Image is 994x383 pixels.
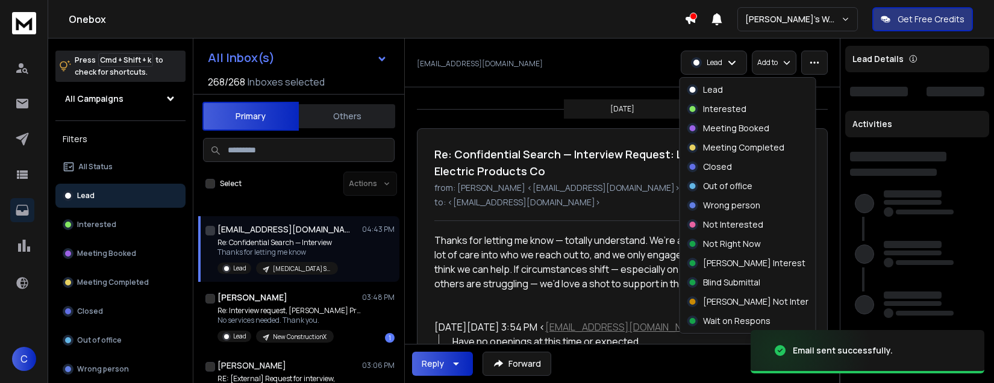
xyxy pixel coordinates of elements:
p: Lead [703,84,723,96]
p: Meeting Completed [703,142,784,154]
h3: Inboxes selected [248,75,325,89]
p: Lead Details [852,53,904,65]
button: Forward [483,352,551,376]
button: Others [299,103,395,129]
p: 03:06 PM [362,361,395,370]
p: [PERSON_NAME]'s Workspace [745,13,841,25]
p: Re: Interview request, [PERSON_NAME] Promotional [217,306,362,316]
button: Primary [202,102,299,131]
div: [DATE][DATE] 3:54 PM < > wrote: [434,320,786,334]
div: Activities [845,111,989,137]
p: Wrong person [703,199,760,211]
h1: All Inbox(s) [208,52,275,64]
p: Get Free Credits [898,13,964,25]
p: Lead [233,264,246,273]
h1: Re: Confidential Search — Interview Request: Lehigh Electric Products Co [434,146,730,179]
p: Add to [757,58,778,67]
span: C [12,347,36,371]
p: Lead [77,191,95,201]
p: Meeting Booked [77,249,136,258]
p: Not Right Now [703,238,761,250]
div: Reply [422,358,444,370]
h1: [EMAIL_ADDRESS][DOMAIN_NAME] [217,223,350,235]
p: No services needed. Thank you. [217,316,362,325]
h1: [PERSON_NAME] [217,291,287,304]
p: [PERSON_NAME] Not Inter [703,296,808,308]
div: 1 [385,333,395,343]
p: Out of office [703,180,752,192]
p: [PERSON_NAME] Interest [703,257,805,269]
p: [EMAIL_ADDRESS][DOMAIN_NAME] [417,59,543,69]
a: [EMAIL_ADDRESS][DOMAIN_NAME] [545,320,705,334]
p: Lead [233,332,246,341]
h3: Filters [55,131,186,148]
h1: [PERSON_NAME] [217,360,286,372]
p: Meeting Completed [77,278,149,287]
label: Select [220,179,242,188]
p: Closed [77,307,103,316]
p: Lead [707,58,722,67]
p: Closed [703,161,732,173]
p: to: <[EMAIL_ADDRESS][DOMAIN_NAME]> [434,196,810,208]
p: from: [PERSON_NAME] <[EMAIL_ADDRESS][DOMAIN_NAME]> [434,182,810,194]
span: 268 / 268 [208,75,245,89]
p: Interested [703,103,746,115]
p: Blind Submittal [703,276,760,288]
p: 04:43 PM [362,225,395,234]
span: Cmd + Shift + k [98,53,153,67]
p: Meeting Booked [703,122,769,134]
img: logo [12,12,36,34]
p: [MEDICAL_DATA] Search [273,264,331,273]
p: [DATE] [610,104,634,114]
p: All Status [78,162,113,172]
p: New ConstructionX [273,332,327,341]
p: Wrong person [77,364,129,374]
p: Out of office [77,335,122,345]
p: Press to check for shortcuts. [75,54,163,78]
p: Interested [77,220,116,229]
h1: Onebox [69,12,684,26]
p: Not Interested [703,219,763,231]
p: Wait on Respons [703,315,771,327]
p: 03:48 PM [362,293,395,302]
div: Thanks for letting me know — totally understand. We’re a small team that puts a lot of care into ... [434,233,786,291]
p: Re: Confidential Search — Interview [217,238,338,248]
h1: All Campaigns [65,93,123,105]
p: Thanks for letting me know [217,248,338,257]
